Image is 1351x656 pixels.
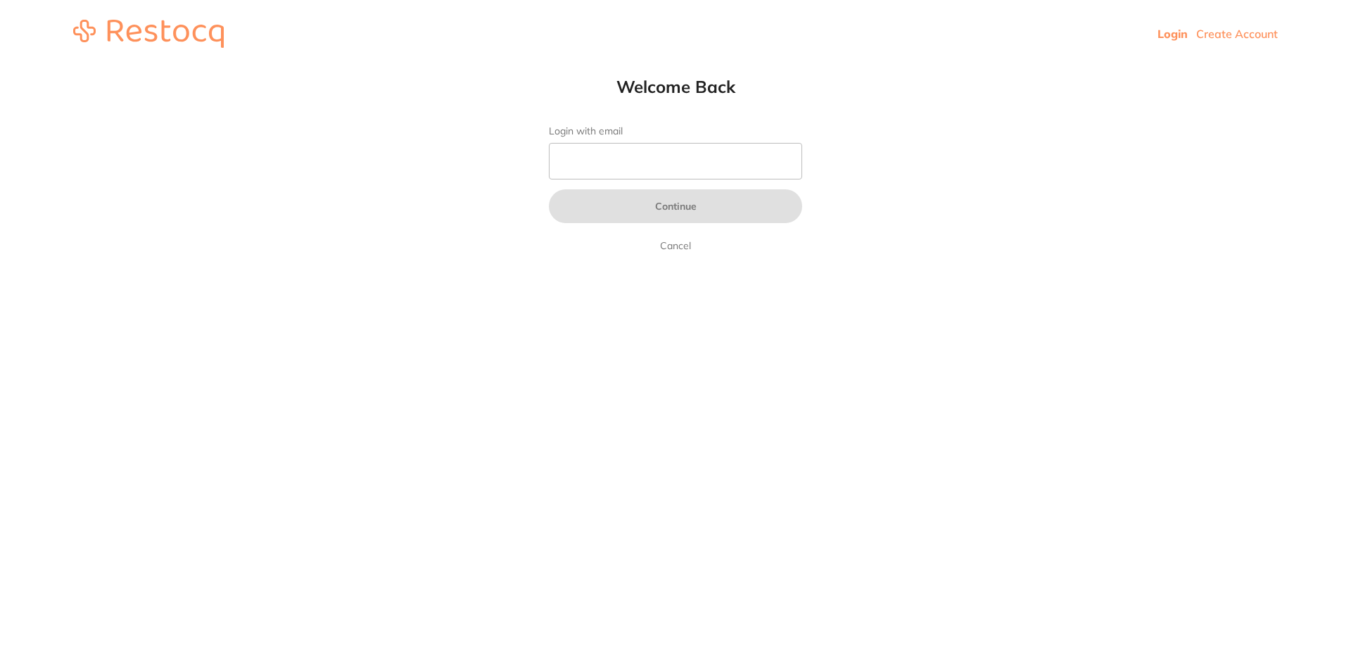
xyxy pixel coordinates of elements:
[521,76,830,97] h1: Welcome Back
[549,125,802,137] label: Login with email
[73,20,224,48] img: restocq_logo.svg
[1196,27,1278,41] a: Create Account
[1157,27,1188,41] a: Login
[657,237,694,254] a: Cancel
[549,189,802,223] button: Continue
